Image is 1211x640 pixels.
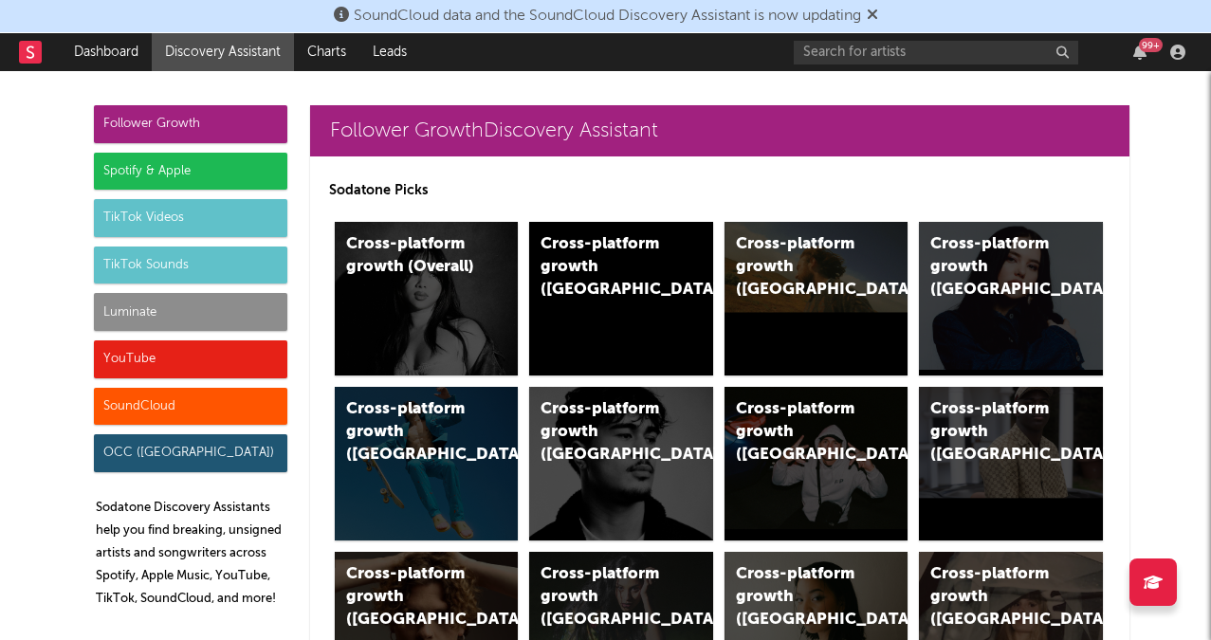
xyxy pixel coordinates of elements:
[61,33,152,71] a: Dashboard
[867,9,878,24] span: Dismiss
[529,387,713,540] a: Cross-platform growth ([GEOGRAPHIC_DATA])
[529,222,713,375] a: Cross-platform growth ([GEOGRAPHIC_DATA])
[346,398,475,466] div: Cross-platform growth ([GEOGRAPHIC_DATA])
[1139,38,1163,52] div: 99 +
[541,233,670,302] div: Cross-platform growth ([GEOGRAPHIC_DATA])
[152,33,294,71] a: Discovery Assistant
[541,398,670,466] div: Cross-platform growth ([GEOGRAPHIC_DATA])
[725,222,908,375] a: Cross-platform growth ([GEOGRAPHIC_DATA])
[335,387,519,540] a: Cross-platform growth ([GEOGRAPHIC_DATA])
[919,222,1103,375] a: Cross-platform growth ([GEOGRAPHIC_DATA])
[794,41,1078,64] input: Search for artists
[541,563,670,631] div: Cross-platform growth ([GEOGRAPHIC_DATA])
[310,105,1129,156] a: Follower GrowthDiscovery Assistant
[930,233,1059,302] div: Cross-platform growth ([GEOGRAPHIC_DATA])
[335,222,519,375] a: Cross-platform growth (Overall)
[94,247,287,284] div: TikTok Sounds
[346,233,475,279] div: Cross-platform growth (Overall)
[94,388,287,426] div: SoundCloud
[919,387,1103,540] a: Cross-platform growth ([GEOGRAPHIC_DATA])
[94,153,287,191] div: Spotify & Apple
[94,340,287,378] div: YouTube
[94,434,287,472] div: OCC ([GEOGRAPHIC_DATA])
[1133,45,1147,60] button: 99+
[359,33,420,71] a: Leads
[736,563,865,631] div: Cross-platform growth ([GEOGRAPHIC_DATA])
[725,387,908,540] a: Cross-platform growth ([GEOGRAPHIC_DATA]/GSA)
[94,105,287,143] div: Follower Growth
[736,233,865,302] div: Cross-platform growth ([GEOGRAPHIC_DATA])
[930,563,1059,631] div: Cross-platform growth ([GEOGRAPHIC_DATA])
[354,9,861,24] span: SoundCloud data and the SoundCloud Discovery Assistant is now updating
[329,179,1110,202] p: Sodatone Picks
[94,199,287,237] div: TikTok Videos
[294,33,359,71] a: Charts
[346,563,475,631] div: Cross-platform growth ([GEOGRAPHIC_DATA])
[736,398,865,466] div: Cross-platform growth ([GEOGRAPHIC_DATA]/GSA)
[96,497,287,611] p: Sodatone Discovery Assistants help you find breaking, unsigned artists and songwriters across Spo...
[94,293,287,331] div: Luminate
[930,398,1059,466] div: Cross-platform growth ([GEOGRAPHIC_DATA])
